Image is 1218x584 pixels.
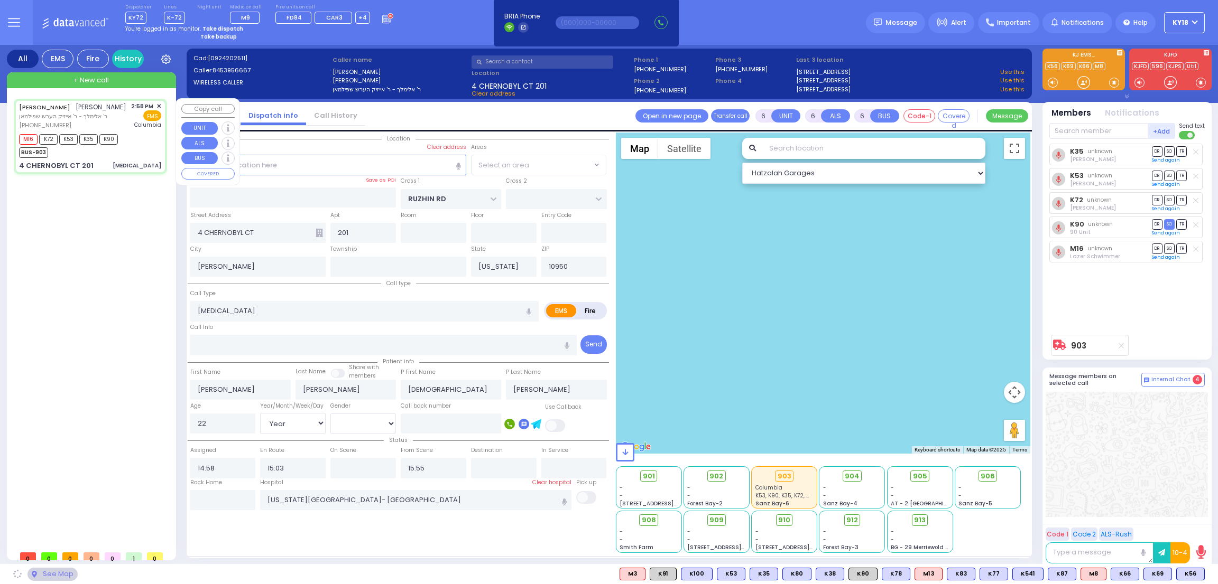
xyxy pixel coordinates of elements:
[1004,420,1025,441] button: Drag Pegman onto the map to open Street View
[1004,138,1025,159] button: Toggle fullscreen view
[782,568,811,580] div: K80
[845,471,860,482] span: 904
[382,135,416,143] span: Location
[316,229,323,237] span: Other building occupants
[1143,568,1172,580] div: BLS
[1151,376,1191,383] span: Internal Chat
[19,134,38,145] span: M16
[874,18,882,26] img: message.svg
[181,104,235,114] button: Copy call
[816,568,844,580] div: BLS
[891,500,969,507] span: AT - 2 [GEOGRAPHIC_DATA]
[620,543,653,551] span: Smith Farm
[84,552,99,560] span: 0
[1093,62,1105,70] a: M8
[1088,220,1113,228] span: unknown
[947,568,975,580] div: BLS
[1070,228,1091,236] span: 90 Unit
[73,75,109,86] span: + New call
[306,110,365,120] a: Call History
[796,76,851,85] a: [STREET_ADDRESS]
[471,446,503,455] label: Destination
[1164,146,1175,156] span: SO
[1152,243,1162,253] span: DR
[471,211,484,220] label: Floor
[715,65,768,73] label: [PHONE_NUMBER]
[620,535,623,543] span: -
[1164,195,1175,205] span: SO
[213,66,251,74] span: 8453956667
[1152,146,1162,156] span: DR
[556,16,639,29] input: (000)000-00000
[296,368,326,376] label: Last Name
[642,515,656,525] span: 908
[755,484,782,492] span: Columbia
[755,500,789,507] span: Sanz Bay-6
[1061,62,1076,70] a: K69
[980,568,1008,580] div: K77
[181,152,218,165] button: BUS
[99,134,118,145] span: K90
[980,568,1008,580] div: BLS
[1176,219,1187,229] span: TR
[193,66,329,75] label: Caller:
[59,134,78,145] span: K53
[1081,568,1106,580] div: ALS KJ
[504,12,540,21] span: BRIA Phone
[762,138,985,159] input: Search location
[576,304,605,317] label: Fire
[891,543,950,551] span: BG - 29 Merriewold S.
[1099,528,1133,541] button: ALS-Rush
[197,4,221,11] label: Night unit
[1129,52,1212,60] label: KJFD
[1071,342,1086,350] a: 903
[401,368,436,376] label: P First Name
[472,69,631,78] label: Location
[330,211,340,220] label: Apt
[717,568,745,580] div: K53
[1152,157,1180,163] a: Send again
[823,535,826,543] span: -
[681,568,713,580] div: BLS
[891,528,894,535] span: -
[823,528,826,535] span: -
[709,515,724,525] span: 909
[687,535,690,543] span: -
[333,85,468,94] label: ר' אלימלך - ר' אייזיק הערש שפילמאן
[260,490,571,510] input: Search hospital
[333,68,468,77] label: [PERSON_NAME]
[997,18,1031,27] span: Important
[1152,254,1180,260] a: Send again
[190,211,231,220] label: Street Address
[1152,219,1162,229] span: DR
[1051,107,1091,119] button: Members
[1070,220,1084,228] a: K90
[1081,568,1106,580] div: M8
[19,161,94,171] div: 4 CHERNOBYL CT 201
[260,402,326,410] div: Year/Month/Week/Day
[1150,62,1165,70] a: 596
[190,478,222,487] label: Back Home
[190,155,466,175] input: Search location here
[260,478,283,487] label: Hospital
[427,143,466,152] label: Clear address
[619,440,653,454] a: Open this area in Google Maps (opens a new window)
[1049,123,1148,139] input: Search member
[471,245,486,253] label: State
[1152,181,1180,187] a: Send again
[39,134,58,145] span: K72
[715,55,793,64] span: Phone 3
[190,402,201,410] label: Age
[1070,147,1084,155] a: K35
[541,245,549,253] label: ZIP
[687,543,787,551] span: [STREET_ADDRESS][PERSON_NAME]
[755,543,855,551] span: [STREET_ADDRESS][PERSON_NAME]
[134,121,161,129] span: Columbia
[782,568,811,580] div: BLS
[903,109,935,123] button: Code-1
[1111,568,1139,580] div: K66
[619,440,653,454] img: Google
[771,109,800,123] button: UNIT
[1070,204,1116,212] span: Yitzchok Ekstein
[620,568,645,580] div: M3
